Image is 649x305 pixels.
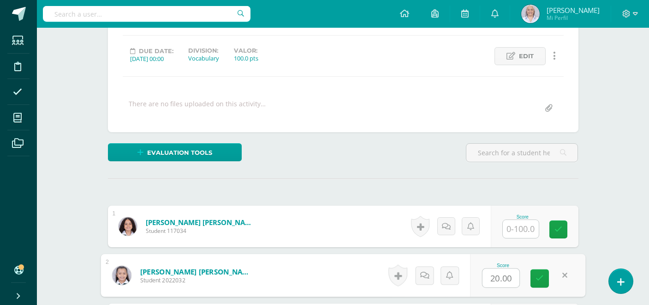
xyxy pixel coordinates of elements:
input: 0-100.0 [482,269,519,287]
span: Student 117034 [146,227,256,235]
a: [PERSON_NAME] [PERSON_NAME] [146,218,256,227]
div: [DATE] 00:00 [130,55,173,63]
div: Score [482,263,524,268]
input: 0-100.0 [503,220,539,238]
a: Evaluation tools [108,143,242,161]
img: 97acd9fb5958ae2d2af5ec0280c1aec2.png [521,5,540,23]
span: [PERSON_NAME] [547,6,600,15]
div: Vocabulary [188,54,219,62]
div: 100.0 pts [234,54,258,62]
input: Search for a student here… [466,144,578,162]
label: Valor: [234,47,258,54]
input: Search a user… [43,6,250,22]
label: Division: [188,47,219,54]
span: Edit [519,48,534,65]
div: Score [502,214,543,220]
span: Due date: [139,48,173,55]
div: There are no files uploaded on this activity… [129,99,266,117]
a: [PERSON_NAME] [PERSON_NAME] [140,267,254,276]
img: c0183277815abc549f8d64cf67d83855.png [112,266,131,285]
img: 7f60502fda068584a9a1726311449777.png [119,217,137,236]
span: Student 2022032 [140,276,254,285]
span: Mi Perfil [547,14,600,22]
span: Evaluation tools [147,144,212,161]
